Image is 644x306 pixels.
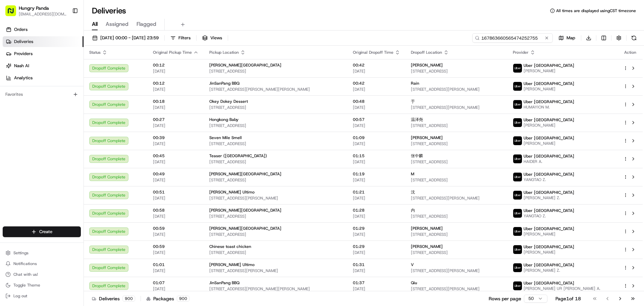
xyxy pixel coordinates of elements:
[106,20,128,28] span: Assigned
[114,66,122,74] button: Start new chat
[513,82,522,91] img: uber-new-logo.jpeg
[411,153,423,159] span: 张中麟
[209,214,342,219] span: [STREET_ADDRESS]
[411,214,502,219] span: [STREET_ADDRESS]
[3,280,81,290] button: Toggle Theme
[209,268,342,273] span: [STREET_ADDRESS][PERSON_NAME]
[411,87,502,92] span: [STREET_ADDRESS][PERSON_NAME]
[153,250,199,255] span: [DATE]
[209,81,239,86] span: JinSanPang BBQ
[209,189,255,195] span: [PERSON_NAME] Ultimo
[19,5,49,11] button: Hungry Panda
[524,213,574,219] span: YANGTAO Z.
[411,262,414,267] span: V
[353,280,400,286] span: 01:37
[153,141,199,146] span: [DATE]
[209,286,342,292] span: [STREET_ADDRESS][PERSON_NAME][PERSON_NAME]
[411,195,502,201] span: [STREET_ADDRESS][PERSON_NAME]
[153,232,199,237] span: [DATE]
[524,190,574,195] span: Uber [GEOGRAPHIC_DATA]
[353,62,400,68] span: 00:42
[411,250,502,255] span: [STREET_ADDRESS]
[524,286,600,291] span: [PERSON_NAME] UR [PERSON_NAME] A.
[353,50,393,55] span: Original Dropoff Time
[209,177,342,183] span: [STREET_ADDRESS]
[92,20,98,28] span: All
[7,7,20,20] img: Nash
[153,50,192,55] span: Original Pickup Time
[209,159,342,165] span: [STREET_ADDRESS]
[153,171,199,177] span: 00:49
[524,135,574,141] span: Uber [GEOGRAPHIC_DATA]
[353,69,400,74] span: [DATE]
[353,117,400,122] span: 00:57
[3,270,81,279] button: Chat with us!
[153,105,199,110] span: [DATE]
[13,272,38,277] span: Chat with us!
[23,71,85,76] div: We're available if you need us!
[153,208,199,213] span: 00:58
[209,232,342,237] span: [STREET_ADDRESS]
[153,226,199,231] span: 00:59
[7,98,12,103] div: 📗
[63,97,108,104] span: API Documentation
[513,173,522,181] img: uber-new-logo.jpeg
[411,81,419,86] span: Rain
[524,141,574,146] span: [PERSON_NAME]
[7,64,19,76] img: 1736555255976-a54dd68f-1ca7-489b-9aae-adbdc363a1c4
[199,33,225,43] button: Views
[524,81,574,86] span: Uber [GEOGRAPHIC_DATA]
[524,104,574,110] span: HUMAYION M.
[209,153,267,159] span: Teaser ([GEOGRAPHIC_DATA])
[353,208,400,213] span: 01:28
[3,3,69,19] button: Hungry Panda[EMAIL_ADDRESS][DOMAIN_NAME]
[353,262,400,267] span: 01:31
[513,50,529,55] span: Provider
[411,208,415,213] span: 内
[13,250,29,256] span: Settings
[411,286,502,292] span: [STREET_ADDRESS][PERSON_NAME]
[353,123,400,128] span: [DATE]
[629,33,639,43] button: Refresh
[524,63,574,68] span: Uber [GEOGRAPHIC_DATA]
[623,50,637,55] div: Action
[210,35,222,41] span: Views
[153,268,199,273] span: [DATE]
[19,11,67,17] span: [EMAIL_ADDRESS][DOMAIN_NAME]
[472,33,553,43] input: Type to search
[353,286,400,292] span: [DATE]
[353,189,400,195] span: 01:21
[153,87,199,92] span: [DATE]
[209,87,342,92] span: [STREET_ADDRESS][PERSON_NAME][PERSON_NAME]
[3,60,84,71] a: Nash AI
[411,171,414,177] span: M
[209,135,242,140] span: Seven Mile Smell
[353,226,400,231] span: 01:29
[353,87,400,92] span: [DATE]
[513,281,522,290] img: uber-new-logo.jpeg
[567,35,575,41] span: Map
[411,99,415,104] span: 于
[524,172,574,177] span: Uber [GEOGRAPHIC_DATA]
[411,177,502,183] span: [STREET_ADDRESS]
[411,69,502,74] span: [STREET_ADDRESS]
[209,208,281,213] span: [PERSON_NAME][GEOGRAPHIC_DATA]
[353,105,400,110] span: [DATE]
[524,208,574,213] span: Uber [GEOGRAPHIC_DATA]
[411,62,443,68] span: [PERSON_NAME]
[513,155,522,163] img: uber-new-logo.jpeg
[209,105,342,110] span: [STREET_ADDRESS]
[513,245,522,254] img: uber-new-logo.jpeg
[353,268,400,273] span: [DATE]
[153,195,199,201] span: [DATE]
[524,159,574,164] span: HAIDER A.
[209,69,342,74] span: [STREET_ADDRESS]
[153,123,199,128] span: [DATE]
[353,177,400,183] span: [DATE]
[89,33,162,43] button: [DATE] 00:00 - [DATE] 23:59
[524,280,574,286] span: Uber [GEOGRAPHIC_DATA]
[153,69,199,74] span: [DATE]
[353,250,400,255] span: [DATE]
[153,135,199,140] span: 00:39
